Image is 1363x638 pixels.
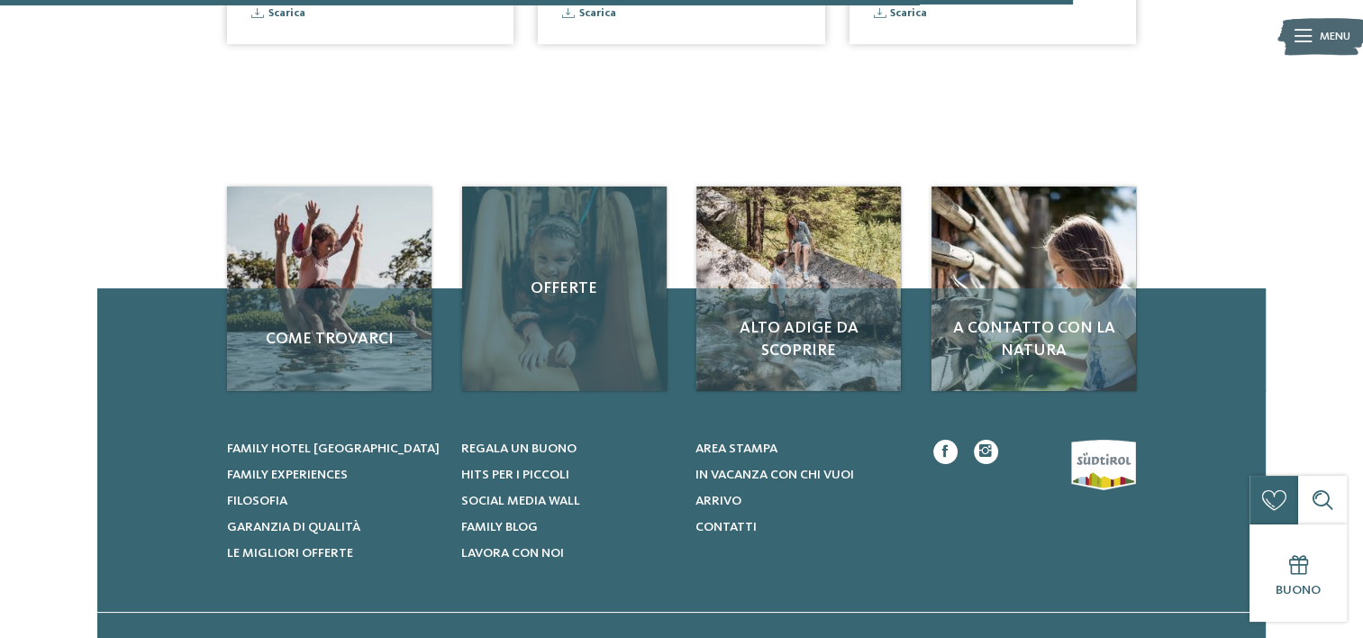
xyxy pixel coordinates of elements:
a: Lavora con noi [461,544,675,562]
img: Immagini da colorare, enigmi, storie e tanto altro [696,187,901,391]
span: Scarica [268,8,305,20]
a: Family experiences [227,466,441,484]
a: Immagini da colorare, enigmi, storie e tanto altro Alto Adige da scoprire [696,187,901,391]
span: Le migliori offerte [227,547,353,560]
span: Family Blog [461,521,538,533]
span: Buono [1276,584,1321,597]
span: Contatti [695,521,756,533]
span: Family experiences [227,469,348,481]
a: Immagini da colorare, enigmi, storie e tanto altro Offerte [462,187,667,391]
span: Hits per i piccoli [461,469,569,481]
span: Come trovarci [243,328,415,351]
img: Immagini da colorare, enigmi, storie e tanto altro [227,187,432,391]
a: Area stampa [695,440,908,458]
a: Family hotel [GEOGRAPHIC_DATA] [227,440,441,458]
span: Lavora con noi [461,547,564,560]
span: Family hotel [GEOGRAPHIC_DATA] [227,442,440,455]
span: Alto Adige da scoprire [713,317,885,362]
span: Offerte [478,278,650,300]
img: Immagini da colorare, enigmi, storie e tanto altro [931,187,1136,391]
a: Immagini da colorare, enigmi, storie e tanto altro Come trovarci [227,187,432,391]
a: Filosofia [227,492,441,510]
a: Le migliori offerte [227,544,441,562]
a: Family Blog [461,518,675,536]
a: Scarica [874,8,1112,20]
a: Social Media Wall [461,492,675,510]
a: Regala un buono [461,440,675,458]
a: Scarica [251,8,489,20]
a: Contatti [695,518,908,536]
a: Scarica [562,8,800,20]
a: Arrivo [695,492,908,510]
a: Buono [1249,524,1347,622]
span: Filosofia [227,495,287,507]
span: A contatto con la natura [948,317,1120,362]
a: Immagini da colorare, enigmi, storie e tanto altro A contatto con la natura [931,187,1136,391]
span: Scarica [579,8,616,20]
span: Garanzia di qualità [227,521,360,533]
span: Regala un buono [461,442,577,455]
a: Garanzia di qualità [227,518,441,536]
a: In vacanza con chi vuoi [695,466,908,484]
span: In vacanza con chi vuoi [695,469,853,481]
span: Area stampa [695,442,777,455]
span: Scarica [890,8,927,20]
a: Hits per i piccoli [461,466,675,484]
span: Arrivo [695,495,741,507]
span: Social Media Wall [461,495,580,507]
